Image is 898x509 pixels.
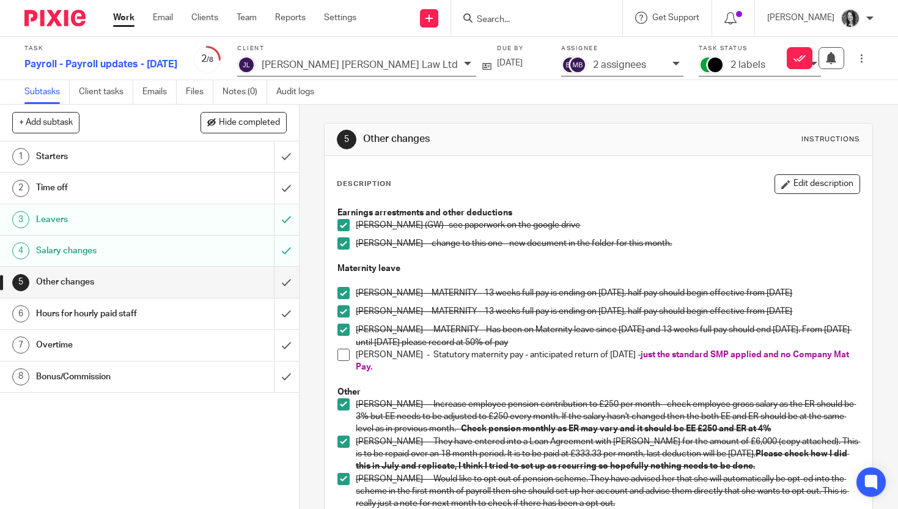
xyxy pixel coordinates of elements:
[191,12,218,24] a: Clients
[337,388,361,396] strong: Other
[237,56,256,74] img: svg%3E
[24,45,177,53] label: Task
[79,80,133,104] a: Client tasks
[113,12,134,24] a: Work
[237,45,482,53] label: Client
[497,59,523,67] span: [DATE]
[36,242,186,260] h1: Salary changes
[237,12,257,24] a: Team
[24,10,86,26] img: Pixie
[142,80,177,104] a: Emails
[12,211,29,228] div: 3
[337,264,400,273] strong: Maternity leave
[12,242,29,259] div: 4
[223,80,267,104] a: Notes (0)
[276,80,323,104] a: Audit logs
[476,15,586,26] input: Search
[193,52,222,66] div: 2
[356,436,859,473] p: [PERSON_NAME] - They have entered into a Loan Agreement with [PERSON_NAME] for the amount of £6,0...
[36,305,186,323] h1: Hours for hourly paid staff
[24,80,70,104] a: Subtasks
[801,135,860,144] div: Instructions
[36,179,186,197] h1: Time off
[767,12,834,24] p: [PERSON_NAME]
[153,12,173,24] a: Email
[186,80,213,104] a: Files
[275,12,306,24] a: Reports
[12,274,29,291] div: 5
[775,174,860,194] button: Edit description
[497,45,546,53] label: Due by
[356,219,859,231] p: [PERSON_NAME] (GW)- see paperwork on the google drive
[699,45,821,53] label: Task status
[356,305,859,318] p: [PERSON_NAME] - MATERNITY - 13 weeks full pay is ending on [DATE], half pay should begin effectiv...
[461,425,771,433] strong: Check pension monthly as ER may vary and it should be EE £250 and ER at 4%
[337,209,512,217] strong: Earnings arrestments and other deductions
[36,336,186,354] h1: Overtime
[36,147,186,166] h1: Starters
[356,237,859,250] p: [PERSON_NAME] - change to this one - new document in the folder for this month.
[337,179,391,189] p: Description
[561,56,580,74] img: svg%3E
[356,349,859,374] p: [PERSON_NAME] - Statutory maternity pay - anticipated return of [DATE] -
[841,9,860,28] img: brodie%203%20small.jpg
[262,59,458,70] p: [PERSON_NAME] [PERSON_NAME] Law Ltd
[356,287,859,299] p: [PERSON_NAME] - MATERNITY - 13 weeks full pay is ending on [DATE], half pay should begin effectiv...
[561,45,683,53] label: Assignee
[337,130,356,149] div: 5
[36,368,186,386] h1: Bonus/Commission
[12,336,29,354] div: 7
[36,273,186,291] h1: Other changes
[36,210,186,229] h1: Leavers
[12,180,29,197] div: 2
[356,324,859,349] p: [PERSON_NAME] - MATERNITY - Has been on Maternity leave since [DATE] and 13 weeks full pay should...
[201,112,287,133] button: Hide completed
[207,56,213,63] small: /8
[12,305,29,322] div: 6
[12,112,79,133] button: + Add subtask
[356,398,859,436] p: [PERSON_NAME] - Increase employee pension contribution to £250 per month - check employee gross s...
[324,12,356,24] a: Settings
[569,56,587,74] img: svg%3E
[652,13,699,22] span: Get Support
[593,59,646,70] p: 2 assignees
[12,148,29,165] div: 1
[363,133,625,146] h1: Other changes
[219,118,280,128] span: Hide completed
[731,59,765,70] p: 2 labels
[12,368,29,385] div: 8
